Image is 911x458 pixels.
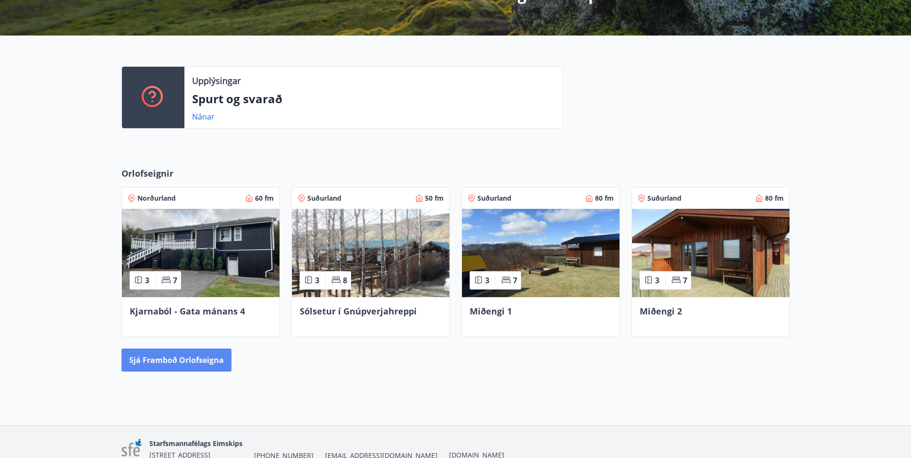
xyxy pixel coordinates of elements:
[315,275,319,286] span: 3
[307,193,341,203] span: Suðurland
[425,193,444,203] span: 50 fm
[632,209,790,297] img: Paella dish
[192,74,241,87] p: Upplýsingar
[300,305,417,317] span: Sólsetur í Gnúpverjahreppi
[683,275,687,286] span: 7
[255,193,274,203] span: 60 fm
[470,305,512,317] span: Miðengi 1
[477,193,511,203] span: Suðurland
[595,193,614,203] span: 80 fm
[173,275,177,286] span: 7
[647,193,681,203] span: Suðurland
[192,91,555,107] p: Spurt og svarað
[149,439,243,448] span: Starfsmannafélags Eimskips
[145,275,149,286] span: 3
[462,209,619,297] img: Paella dish
[122,209,279,297] img: Paella dish
[121,349,231,372] button: Sjá framboð orlofseigna
[640,305,682,317] span: Miðengi 2
[765,193,784,203] span: 80 fm
[343,275,347,286] span: 8
[137,193,176,203] span: Norðurland
[292,209,449,297] img: Paella dish
[130,305,245,317] span: Kjarnaból - Gata mánans 4
[513,275,517,286] span: 7
[192,111,215,122] a: Nánar
[485,275,489,286] span: 3
[121,167,173,180] span: Orlofseignir
[655,275,659,286] span: 3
